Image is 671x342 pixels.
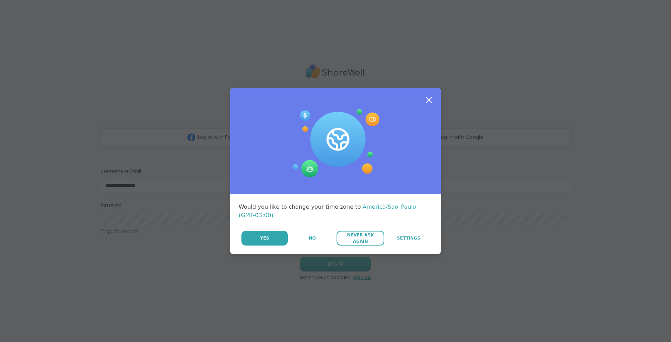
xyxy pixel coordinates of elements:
[292,109,379,178] img: Session Experience
[309,235,316,241] span: No
[340,232,380,244] span: Never Ask Again
[288,231,336,246] button: No
[385,231,432,246] a: Settings
[239,203,416,219] span: America/Sao_Paulo (GMT-03:00)
[239,203,432,220] div: Would you like to change your time zone to
[337,231,384,246] button: Never Ask Again
[260,235,269,241] span: Yes
[397,235,420,241] span: Settings
[241,231,288,246] button: Yes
